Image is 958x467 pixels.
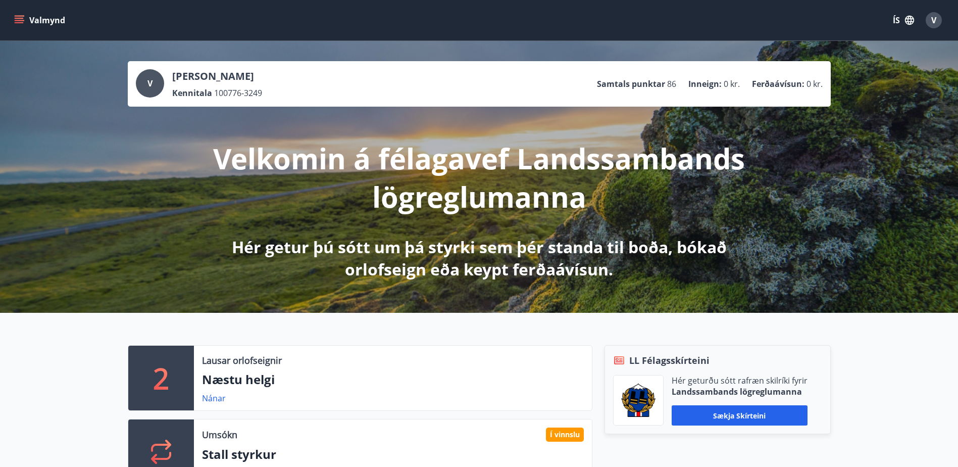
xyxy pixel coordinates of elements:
p: Hér geturðu sótt rafræn skilríki fyrir [672,375,808,386]
a: Nánar [202,393,226,404]
button: ÍS [887,11,920,29]
button: V [922,8,946,32]
p: Inneign : [688,78,722,89]
img: 1cqKbADZNYZ4wXUG0EC2JmCwhQh0Y6EN22Kw4FTY.png [621,384,656,417]
span: V [931,15,936,26]
p: 2 [153,359,169,397]
p: Kennitala [172,87,212,99]
p: Velkomin á félagavef Landssambands lögreglumanna [213,139,746,216]
p: Landssambands lögreglumanna [672,386,808,397]
p: Hér getur þú sótt um þá styrki sem þér standa til boða, bókað orlofseign eða keypt ferðaávísun. [213,236,746,281]
span: 86 [667,78,676,89]
p: Lausar orlofseignir [202,354,282,367]
span: LL Félagsskírteini [629,354,710,367]
p: Samtals punktar [597,78,665,89]
span: 0 kr. [724,78,740,89]
button: menu [12,11,69,29]
div: Í vinnslu [546,428,584,442]
span: 0 kr. [806,78,823,89]
p: [PERSON_NAME] [172,69,262,83]
span: 100776-3249 [214,87,262,99]
p: Umsókn [202,428,237,441]
p: Stall styrkur [202,446,584,463]
span: V [147,78,153,89]
p: Ferðaávísun : [752,78,804,89]
p: Næstu helgi [202,371,584,388]
button: Sækja skírteini [672,405,808,426]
